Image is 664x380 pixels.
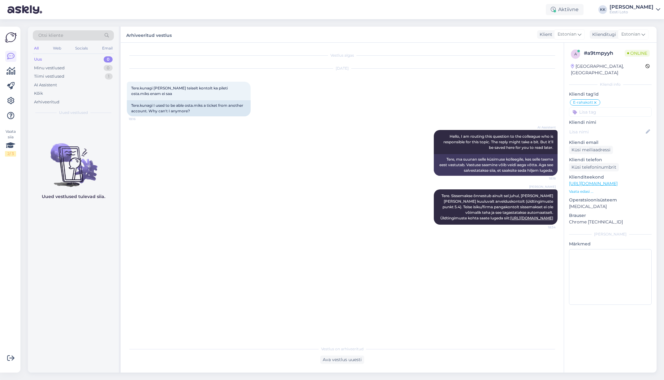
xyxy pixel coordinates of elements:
span: Estonian [621,31,640,38]
span: Otsi kliente [38,32,63,39]
p: [MEDICAL_DATA] [569,203,652,210]
div: Socials [74,44,89,52]
div: Kliendi info [569,82,652,87]
div: 0 [104,56,113,63]
div: # a9tmpyyh [584,50,625,57]
div: Küsi telefoninumbrit [569,163,619,171]
div: Kõik [34,90,43,97]
span: Tere. Sissemakse õnnestub ainult sel juhul, [PERSON_NAME] [PERSON_NAME] kuuluvalt arvelduskontolt... [440,193,554,220]
span: 18:16 [532,176,556,181]
p: Operatsioonisüsteem [569,197,652,203]
img: No chats [28,132,119,188]
div: Minu vestlused [34,65,65,71]
div: Tere.kunagi I used to be able osta.miks a ticket from another account. Why can't I anymore? [127,100,251,116]
input: Lisa tag [569,107,652,117]
span: Estonian [558,31,576,38]
div: [DATE] [127,66,558,71]
div: Tiimi vestlused [34,73,64,80]
a: [URL][DOMAIN_NAME] [569,181,618,186]
a: [PERSON_NAME]Eesti Loto [610,5,660,15]
span: Hello, I am routing this question to the colleague who is responsible for this topic. The reply m... [443,134,554,150]
p: Kliendi tag'id [569,91,652,97]
p: Märkmed [569,241,652,247]
input: Lisa nimi [569,128,645,135]
span: 18:34 [532,225,556,230]
div: Vestlus algas [127,53,558,58]
span: a [574,52,577,56]
div: Tere, ma suunan selle küsimuse kolleegile, kes selle teema eest vastutab. Vastuse saamine võib ve... [434,154,558,176]
p: Kliendi email [569,139,652,146]
div: Eesti Loto [610,10,653,15]
span: AI Assistent [532,125,556,130]
img: Askly Logo [5,32,17,43]
div: [PERSON_NAME] [610,5,653,10]
label: Arhiveeritud vestlus [126,30,172,39]
span: [PERSON_NAME] [529,184,556,189]
div: All [33,44,40,52]
div: AI Assistent [34,82,57,88]
div: Ava vestlus uuesti [320,356,364,364]
div: Klient [537,31,552,38]
div: 0 [104,65,113,71]
div: Aktiivne [546,4,584,15]
p: Brauser [569,212,652,219]
div: Uus [34,56,42,63]
div: [GEOGRAPHIC_DATA], [GEOGRAPHIC_DATA] [571,63,645,76]
span: 18:16 [129,117,152,121]
div: Küsi meiliaadressi [569,146,613,154]
div: KK [598,5,607,14]
div: [PERSON_NAME] [569,231,652,237]
p: Kliendi nimi [569,119,652,126]
a: [URL][DOMAIN_NAME] [510,216,553,220]
div: Web [52,44,63,52]
div: 1 [105,73,113,80]
p: Chrome [TECHNICAL_ID] [569,219,652,225]
p: Vaata edasi ... [569,189,652,194]
div: 2 / 3 [5,151,16,157]
span: Online [625,50,650,57]
p: Kliendi telefon [569,157,652,163]
div: Arhiveeritud [34,99,59,105]
div: Email [101,44,114,52]
span: Vestlus on arhiveeritud [321,346,364,352]
span: Tere.kunagi [PERSON_NAME] teiselt kontolt ka pileti osta.miks enam ei saa [131,86,229,96]
p: Uued vestlused tulevad siia. [42,193,105,200]
p: Klienditeekond [569,174,652,180]
div: Klienditugi [590,31,616,38]
span: Uued vestlused [59,110,88,115]
div: Vaata siia [5,129,16,157]
span: E-rahakott [573,101,593,104]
